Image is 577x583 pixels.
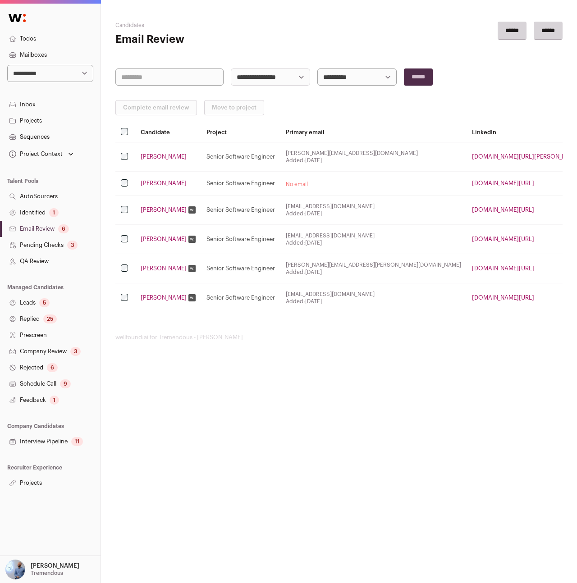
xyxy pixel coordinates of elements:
div: 3 [67,241,78,250]
button: Open dropdown [7,148,75,160]
img: 97332-medium_jpg [5,560,25,579]
th: Candidate [135,123,201,142]
td: Senior Software Engineer [201,283,280,313]
p: [PERSON_NAME] [31,562,79,569]
div: Project Context [7,150,63,158]
td: Senior Software Engineer [201,254,280,283]
div: 5 [39,298,50,307]
time: [DATE] [305,211,322,216]
div: 6 [47,363,58,372]
th: Project [201,123,280,142]
a: [DOMAIN_NAME][URL] [472,265,534,271]
a: [PERSON_NAME] [141,206,187,214]
div: 3 [70,347,81,356]
a: [PERSON_NAME] [141,180,187,187]
a: [PERSON_NAME] [141,153,187,160]
div: 6 [58,224,69,233]
img: Wellfound [4,9,31,27]
span: [EMAIL_ADDRESS][DOMAIN_NAME] [286,203,461,210]
th: Primary email [280,123,467,142]
div: 25 [43,314,57,323]
td: Senior Software Engineer [201,196,280,225]
a: [PERSON_NAME] [141,294,187,301]
h2: Candidates [115,22,265,29]
a: [DOMAIN_NAME][URL] [472,236,534,242]
a: [PERSON_NAME] [141,236,187,243]
span: [PERSON_NAME][EMAIL_ADDRESS][PERSON_NAME][DOMAIN_NAME] [286,261,461,269]
span: Added: [286,269,461,276]
footer: wellfound:ai for Tremendous - [PERSON_NAME] [115,334,563,341]
span: Added: [286,239,461,246]
span: [EMAIL_ADDRESS][DOMAIN_NAME] [286,232,461,239]
td: Senior Software Engineer [201,225,280,254]
time: [DATE] [305,240,322,246]
p: Tremendous [31,569,63,577]
a: [PERSON_NAME] [141,265,187,272]
div: 1 [50,396,59,405]
time: [DATE] [305,299,322,304]
td: Senior Software Engineer [201,172,280,196]
a: [DOMAIN_NAME][URL] [472,180,534,186]
span: [EMAIL_ADDRESS][DOMAIN_NAME] [286,291,461,298]
div: 1 [49,208,59,217]
button: Open dropdown [4,560,81,579]
h1: Email Review [115,32,265,47]
time: [DATE] [305,158,322,163]
span: Added: [286,298,461,305]
a: [DOMAIN_NAME][URL] [472,295,534,301]
a: [DOMAIN_NAME][URL] [472,207,534,213]
div: No email [286,181,461,188]
span: [PERSON_NAME][EMAIL_ADDRESS][DOMAIN_NAME] [286,150,461,157]
span: Added: [286,210,461,217]
time: [DATE] [305,269,322,275]
span: Added: [286,157,461,164]
div: 9 [60,379,71,388]
td: Senior Software Engineer [201,142,280,172]
div: 11 [71,437,83,446]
